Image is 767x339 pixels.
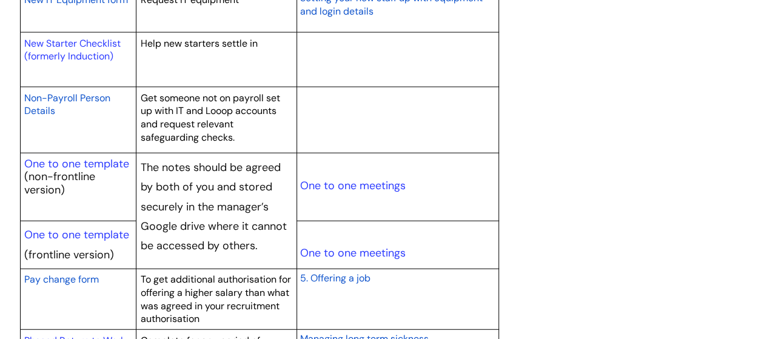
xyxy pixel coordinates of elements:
[24,273,99,286] span: Pay change form
[24,227,129,242] a: One to one template
[141,273,291,325] span: To get additional authorisation for offering a higher salary than what was agreed in your recruit...
[24,90,110,118] a: Non-Payroll Person Details
[24,170,132,196] p: (non-frontline version)
[136,153,297,269] td: The notes should be agreed by both of you and stored securely in the manager’s Google drive where...
[300,178,405,193] a: One to one meetings
[300,246,405,260] a: One to one meetings
[24,156,129,171] a: One to one template
[141,92,280,144] span: Get someone not on payroll set up with IT and Looop accounts and request relevant safeguarding ch...
[300,270,370,285] a: 5. Offering a job
[141,37,258,50] span: Help new starters settle in
[24,272,99,286] a: Pay change form
[24,92,110,118] span: Non-Payroll Person Details
[20,221,136,269] td: (frontline version)
[300,272,370,284] span: 5. Offering a job
[24,37,121,63] a: New Starter Checklist (formerly Induction)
